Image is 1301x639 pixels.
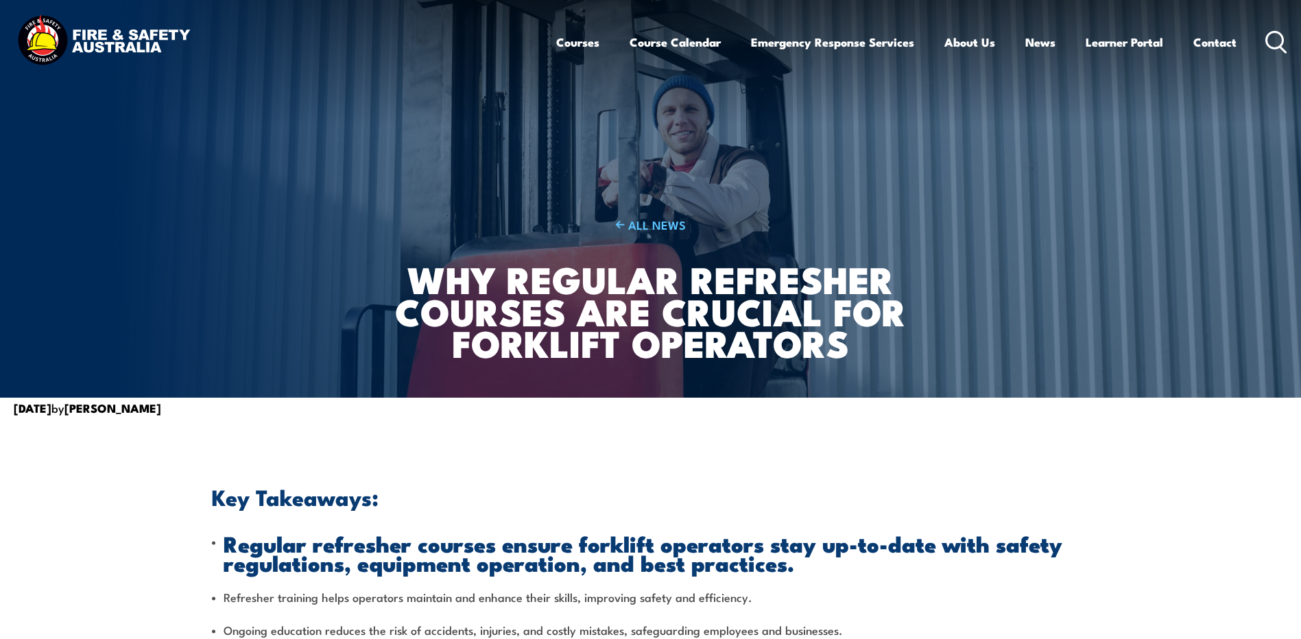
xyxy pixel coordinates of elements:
a: ALL NEWS [381,217,920,232]
strong: Key Takeaways: [212,479,379,514]
h1: Why Regular Refresher Courses Are Crucial for Forklift Operators [381,263,920,359]
a: Contact [1193,24,1237,60]
h2: Regular refresher courses ensure forklift operators stay up-to-date with safety regulations, equi... [224,533,1090,572]
strong: [DATE] [14,399,51,417]
span: by [14,399,161,416]
a: News [1025,24,1055,60]
li: Refresher training helps operators maintain and enhance their skills, improving safety and effici... [212,589,1090,605]
a: Course Calendar [630,24,721,60]
a: Courses [556,24,599,60]
a: About Us [944,24,995,60]
a: Emergency Response Services [751,24,914,60]
strong: [PERSON_NAME] [64,399,161,417]
a: Learner Portal [1086,24,1163,60]
li: Ongoing education reduces the risk of accidents, injuries, and costly mistakes, safeguarding empl... [212,622,1090,638]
